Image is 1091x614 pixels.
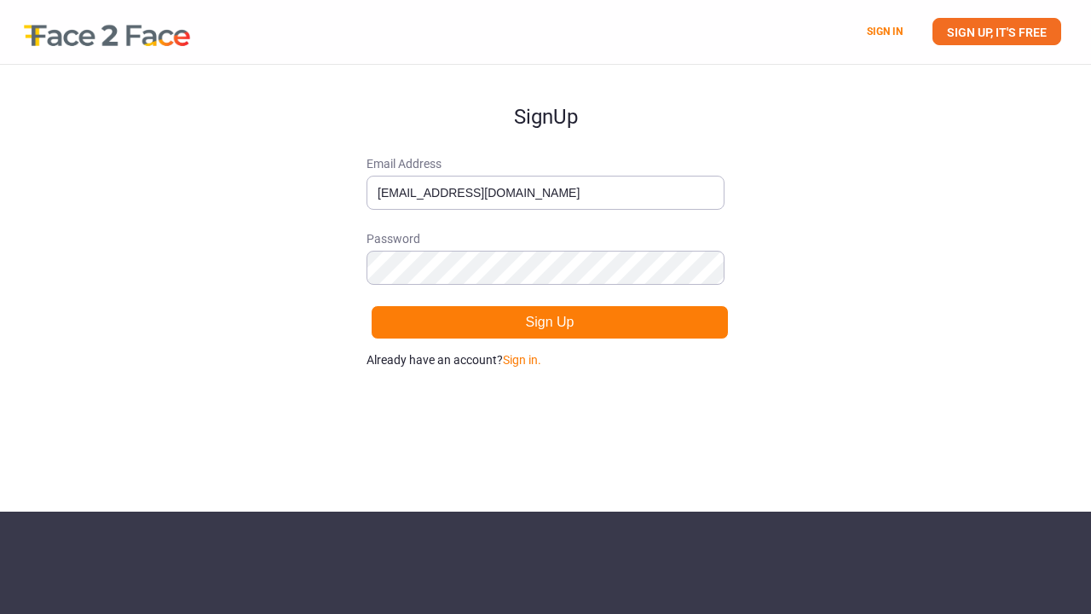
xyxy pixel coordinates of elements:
button: Sign Up [371,305,729,339]
span: Password [367,230,724,247]
input: Email Address [367,176,724,210]
a: SIGN IN [867,26,903,38]
a: SIGN UP, IT'S FREE [932,18,1061,45]
p: Already have an account? [367,351,724,368]
h1: Sign Up [367,65,724,128]
input: Password [367,251,724,285]
span: Email Address [367,155,724,172]
a: Sign in. [503,353,541,367]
